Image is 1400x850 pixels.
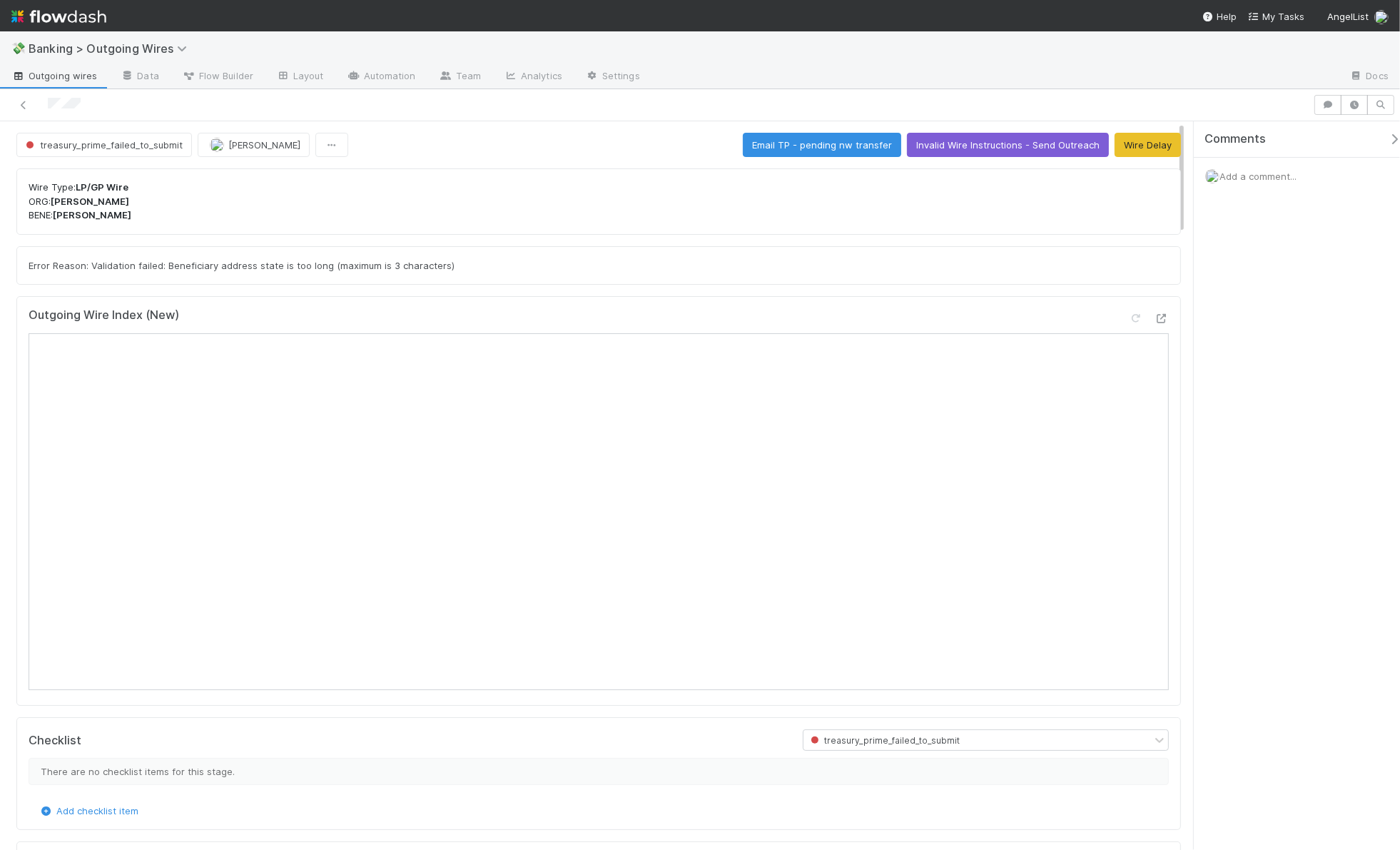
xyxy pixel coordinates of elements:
strong: [PERSON_NAME] [51,196,129,207]
span: Add a comment... [1219,171,1297,182]
span: Error Reason: Validation failed: Beneficiary address state is too long (maximum is 3 characters) [29,260,455,271]
img: avatar_c6c9a18c-a1dc-4048-8eac-219674057138.png [1205,169,1219,183]
button: Invalid Wire Instructions - Send Outreach [907,133,1109,157]
h5: Outgoing Wire Index (New) [29,308,179,323]
button: treasury_prime_failed_to_submit [16,133,192,157]
span: My Tasks [1248,11,1304,22]
strong: [PERSON_NAME] [53,209,131,221]
span: 💸 [11,42,26,54]
img: logo-inverted-e16ddd16eac7371096b0.svg [11,4,106,29]
strong: LP/GP Wire [76,181,128,193]
a: My Tasks [1248,9,1304,24]
button: [PERSON_NAME] [198,133,310,157]
a: Analytics [492,66,574,88]
button: Email TP - pending nw transfer [743,133,901,157]
h5: Checklist [29,734,81,748]
a: Docs [1338,66,1400,88]
a: Automation [335,66,427,88]
button: Wire Delay [1115,133,1181,157]
a: Flow Builder [171,66,265,88]
span: Banking > Outgoing Wires [29,41,194,56]
a: Settings [574,66,651,88]
p: Wire Type: ORG: BENE: [29,181,1169,223]
a: Add checklist item [39,805,138,816]
a: Team [427,66,492,88]
img: avatar_c6c9a18c-a1dc-4048-8eac-219674057138.png [1374,10,1389,24]
img: avatar_c6c9a18c-a1dc-4048-8eac-219674057138.png [210,138,224,152]
div: Help [1202,9,1237,24]
span: treasury_prime_failed_to_submit [23,139,183,151]
a: Data [108,66,170,88]
span: Flow Builder [182,69,253,83]
span: treasury_prime_failed_to_submit [808,735,960,746]
span: AngelList [1327,11,1369,22]
span: [PERSON_NAME] [228,139,300,151]
a: Layout [265,66,335,88]
span: Comments [1204,132,1266,146]
div: There are no checklist items for this stage. [29,758,1169,785]
span: Outgoing wires [11,69,97,83]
